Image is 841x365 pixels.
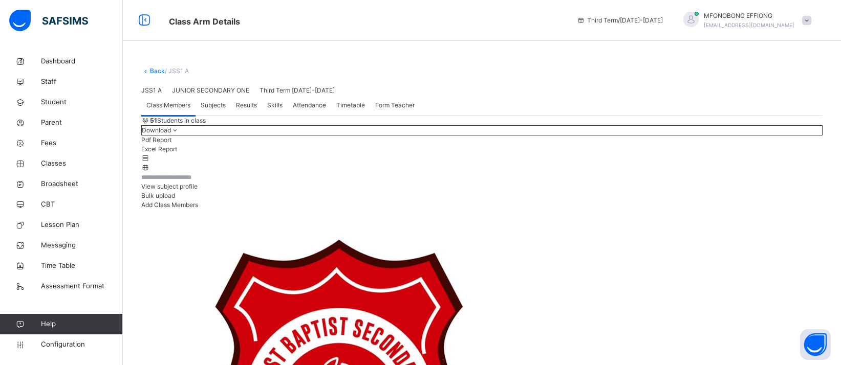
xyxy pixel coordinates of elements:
span: Attendance [293,101,326,110]
span: [EMAIL_ADDRESS][DOMAIN_NAME] [704,22,794,28]
b: 51 [150,117,157,124]
span: Help [41,319,122,329]
span: Class Members [146,101,190,110]
span: Fees [41,138,123,148]
span: Add Class Members [141,201,198,209]
span: Lesson Plan [41,220,123,230]
span: Class Arm Details [169,16,240,27]
span: Timetable [336,101,365,110]
span: Dashboard [41,56,123,66]
span: Skills [267,101,283,110]
button: Open asap [800,329,831,360]
span: Staff [41,77,123,87]
span: Assessment Format [41,281,123,291]
span: Student [41,97,123,107]
span: Form Teacher [375,101,415,110]
span: Bulk upload [141,192,175,199]
span: Results [236,101,257,110]
span: JSS1 A [141,86,162,94]
a: Back [150,67,165,75]
span: MFONOBONG EFFIONG [704,11,794,20]
span: Download [142,126,171,134]
span: Classes [41,158,123,169]
span: Parent [41,118,123,128]
span: session/term information [577,16,663,25]
span: Third Term [DATE]-[DATE] [260,86,335,94]
span: Time Table [41,261,123,271]
li: dropdown-list-item-null-1 [141,145,823,154]
span: Subjects [201,101,226,110]
img: safsims [9,10,88,31]
span: / JSS1 A [165,67,189,75]
span: Messaging [41,240,123,250]
span: Students in class [150,116,206,125]
span: View subject profile [141,182,198,190]
span: Configuration [41,339,122,350]
span: JUNIOR SECONDARY ONE [172,86,249,94]
div: MFONOBONGEFFIONG [673,11,816,30]
span: CBT [41,199,123,210]
span: Broadsheet [41,179,123,189]
li: dropdown-list-item-null-0 [141,135,823,145]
